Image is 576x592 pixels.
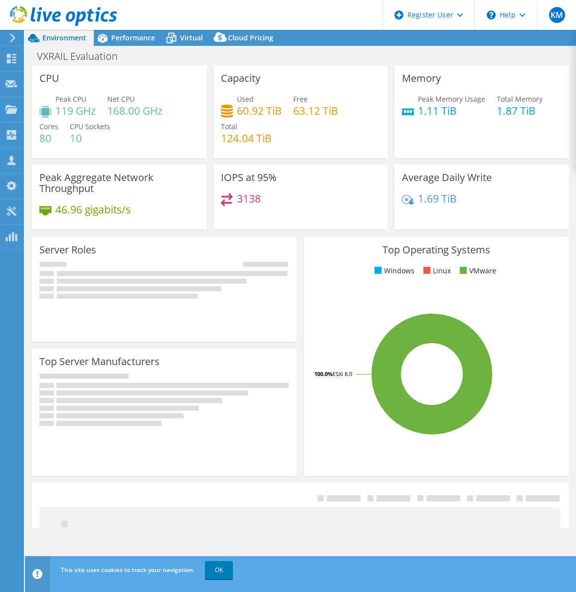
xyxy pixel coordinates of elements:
[402,73,441,84] h3: Memory
[221,73,260,84] h3: Capacity
[39,73,59,84] h3: CPU
[418,193,457,204] h4: 1.69 TiB
[311,244,561,255] h3: Top Operating Systems
[237,193,261,204] h4: 3138
[228,33,273,42] span: Cloud Pricing
[221,122,237,131] span: Total
[372,265,414,276] li: Windows
[549,7,565,23] span: KM
[42,33,86,42] span: Environment
[107,94,135,104] span: Net CPU
[314,370,333,378] tspan: 100.0%
[457,265,496,276] li: VMware
[55,94,86,104] span: Peak CPU
[487,10,496,19] svg: \n
[293,105,338,116] h4: 63.12 TiB
[205,561,233,579] a: OK
[418,105,485,116] h4: 1.11 TiB
[180,33,203,42] span: Virtual
[32,51,133,62] h1: VXRAIL Evaluation
[70,122,110,131] span: CPU Sockets
[107,105,163,116] h4: 168.00 GHz
[55,105,96,116] h4: 119 GHz
[221,133,272,144] h4: 124.04 TiB
[237,105,282,116] h4: 60.92 TiB
[55,204,131,215] h4: 46.96 gigabits/s
[497,94,543,104] span: Total Memory
[333,370,352,378] tspan: ESXi 8.0
[39,244,96,255] h3: Server Roles
[39,356,160,367] h3: Top Server Manufacturers
[418,94,485,104] span: Peak Memory Usage
[497,105,543,116] h4: 1.87 TiB
[237,94,254,104] span: Used
[39,172,199,194] h3: Peak Aggregate Network Throughput
[39,122,58,131] span: Cores
[421,265,451,276] li: Linux
[111,33,155,42] span: Performance
[221,172,277,183] h3: IOPS at 95%
[61,566,194,574] span: This site uses cookies to track your navigation.
[402,172,492,183] h3: Average Daily Write
[39,133,58,144] h4: 80
[70,133,110,144] h4: 10
[293,94,308,104] span: Free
